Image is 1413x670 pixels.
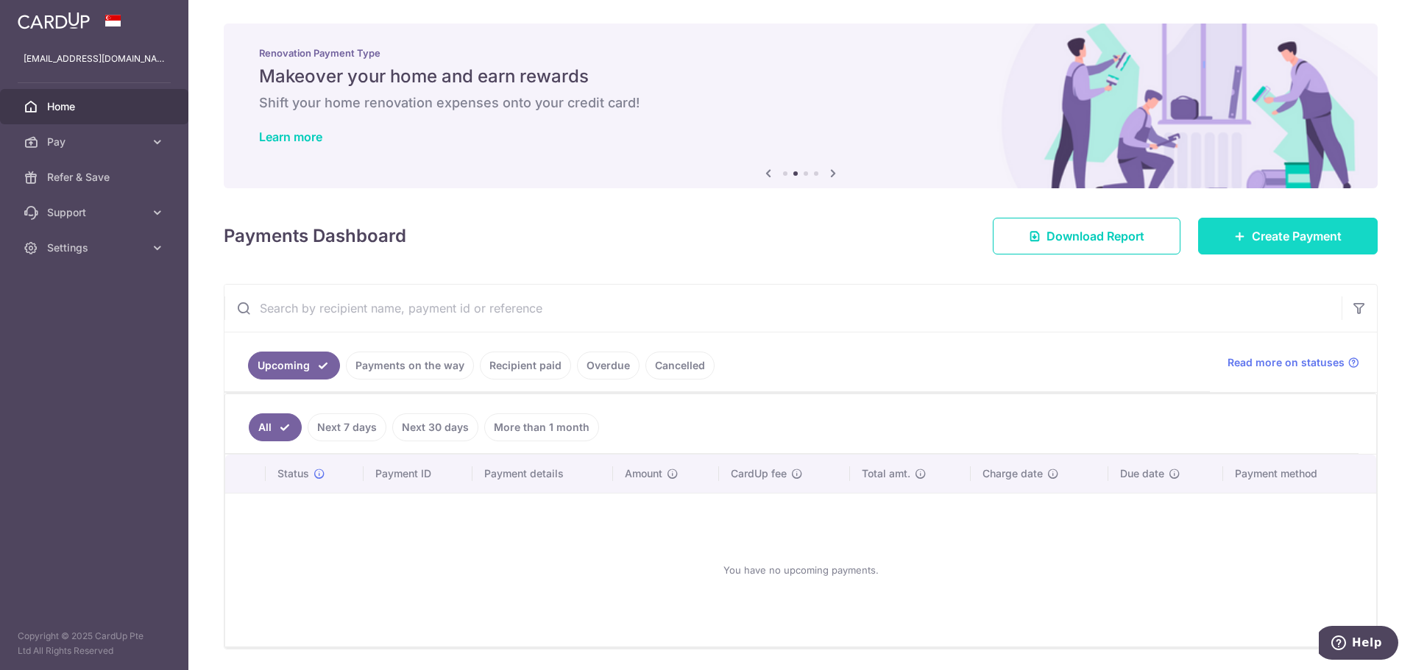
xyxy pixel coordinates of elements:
[249,413,302,441] a: All
[47,240,144,255] span: Settings
[982,466,1043,481] span: Charge date
[1120,466,1164,481] span: Due date
[47,99,144,114] span: Home
[259,47,1342,59] p: Renovation Payment Type
[1252,227,1342,245] span: Create Payment
[1198,218,1378,254] a: Create Payment
[259,129,322,144] a: Learn more
[392,413,478,441] a: Next 30 days
[47,135,144,149] span: Pay
[645,352,715,379] a: Cancelled
[224,223,406,249] h4: Payments Dashboard
[364,455,472,493] th: Payment ID
[472,455,614,493] th: Payment details
[577,352,640,379] a: Overdue
[862,466,910,481] span: Total amt.
[259,65,1342,88] h5: Makeover your home and earn rewards
[346,352,474,379] a: Payments on the way
[47,205,144,220] span: Support
[248,352,340,379] a: Upcoming
[18,12,90,29] img: CardUp
[993,218,1180,254] a: Download Report
[625,466,662,481] span: Amount
[224,24,1378,188] img: Renovation banner
[1228,355,1345,370] span: Read more on statuses
[24,51,165,66] p: [EMAIL_ADDRESS][DOMAIN_NAME]
[47,170,144,185] span: Refer & Save
[731,466,787,481] span: CardUp fee
[1047,227,1144,245] span: Download Report
[480,352,571,379] a: Recipient paid
[1223,455,1376,493] th: Payment method
[1228,355,1359,370] a: Read more on statuses
[1319,626,1398,663] iframe: Opens a widget where you can find more information
[224,285,1342,332] input: Search by recipient name, payment id or reference
[259,94,1342,112] h6: Shift your home renovation expenses onto your credit card!
[308,413,386,441] a: Next 7 days
[277,466,309,481] span: Status
[243,505,1359,635] div: You have no upcoming payments.
[484,413,599,441] a: More than 1 month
